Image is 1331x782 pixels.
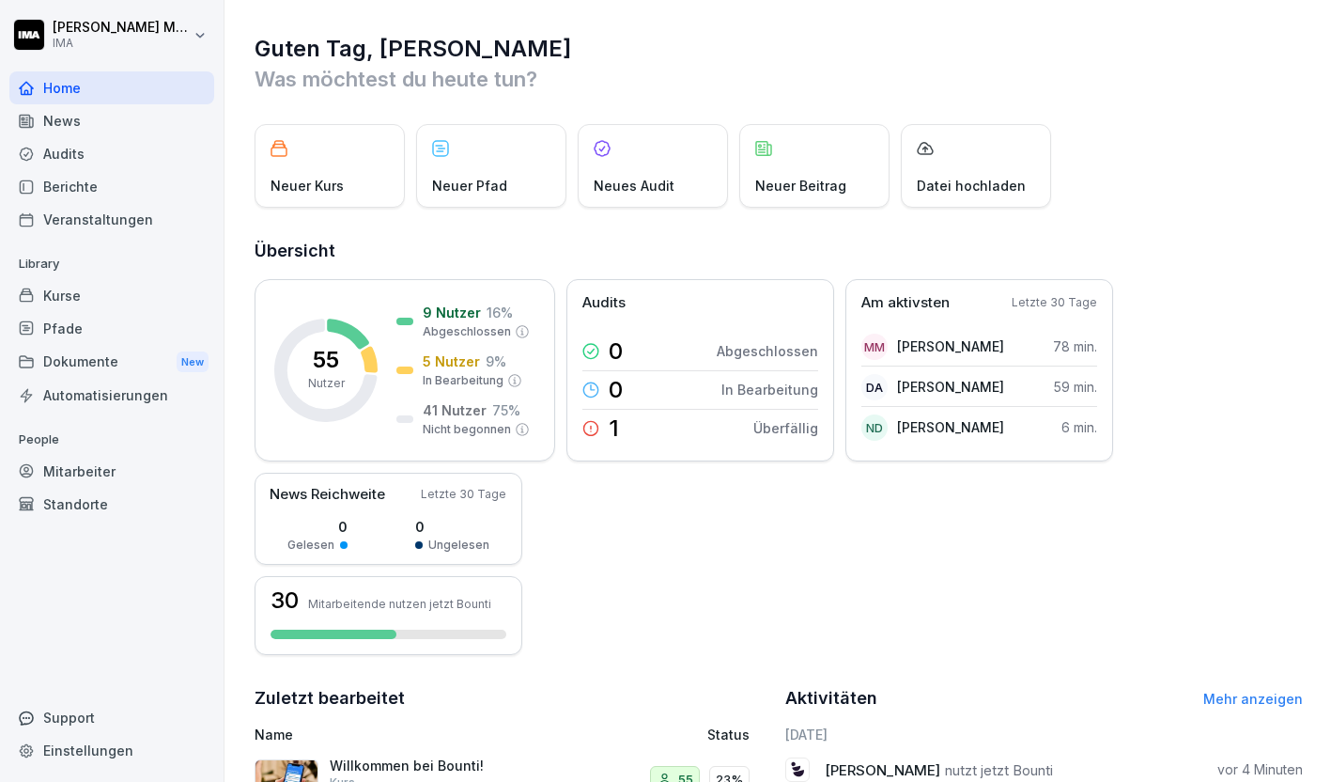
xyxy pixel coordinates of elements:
p: 0 [609,379,623,401]
p: 5 Nutzer [423,352,480,371]
div: MM [861,334,888,360]
p: Letzte 30 Tage [1012,294,1097,311]
p: Was möchtest du heute tun? [255,64,1303,94]
p: Nicht begonnen [423,421,511,438]
p: Gelesen [287,537,334,554]
div: New [177,352,209,373]
p: Abgeschlossen [717,341,818,361]
div: Support [9,701,214,734]
p: 0 [287,517,348,537]
p: 75 % [492,400,520,420]
p: Status [707,725,750,744]
a: Einstellungen [9,734,214,767]
a: Mehr anzeigen [1203,691,1303,707]
p: 59 min. [1054,377,1097,397]
h2: Übersicht [255,238,1303,264]
span: [PERSON_NAME] [825,761,940,779]
p: [PERSON_NAME] [897,336,1004,356]
p: 0 [415,517,489,537]
p: Audits [582,292,626,314]
p: 9 Nutzer [423,303,481,322]
p: Mitarbeitende nutzen jetzt Bounti [308,597,491,611]
a: Veranstaltungen [9,203,214,236]
p: Letzte 30 Tage [421,486,506,503]
p: Neuer Pfad [432,176,507,195]
p: Datei hochladen [917,176,1026,195]
h1: Guten Tag, [PERSON_NAME] [255,34,1303,64]
a: Mitarbeiter [9,455,214,488]
a: Standorte [9,488,214,521]
p: 1 [609,417,619,440]
p: 16 % [487,303,513,322]
a: News [9,104,214,137]
p: [PERSON_NAME] [897,377,1004,397]
span: nutzt jetzt Bounti [945,761,1053,779]
a: Audits [9,137,214,170]
p: 0 [609,340,623,363]
a: Pfade [9,312,214,345]
p: 9 % [486,352,506,371]
p: Willkommen bei Bounti! [330,758,518,774]
p: In Bearbeitung [721,380,818,399]
h6: [DATE] [785,725,1303,744]
p: [PERSON_NAME] Milanovska [53,20,190,36]
div: DA [861,374,888,400]
p: IMA [53,37,190,50]
p: 41 Nutzer [423,400,487,420]
p: Name [255,725,569,744]
h2: Aktivitäten [785,685,877,712]
p: 6 min. [1061,417,1097,437]
div: Dokumente [9,345,214,380]
p: 78 min. [1053,336,1097,356]
h2: Zuletzt bearbeitet [255,685,772,712]
p: Abgeschlossen [423,323,511,340]
h3: 30 [271,589,299,612]
a: Kurse [9,279,214,312]
a: Berichte [9,170,214,203]
p: Am aktivsten [861,292,950,314]
div: ND [861,414,888,441]
p: Neuer Beitrag [755,176,846,195]
p: Library [9,249,214,279]
p: [PERSON_NAME] [897,417,1004,437]
p: News Reichweite [270,484,385,506]
p: Neues Audit [594,176,674,195]
a: Home [9,71,214,104]
p: People [9,425,214,455]
a: DokumenteNew [9,345,214,380]
a: Automatisierungen [9,379,214,412]
p: Ungelesen [428,537,489,554]
p: Neuer Kurs [271,176,344,195]
p: vor 4 Minuten [1217,760,1303,779]
p: Nutzer [308,375,345,392]
p: 55 [313,349,339,371]
p: In Bearbeitung [423,372,503,389]
p: Überfällig [753,418,818,438]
